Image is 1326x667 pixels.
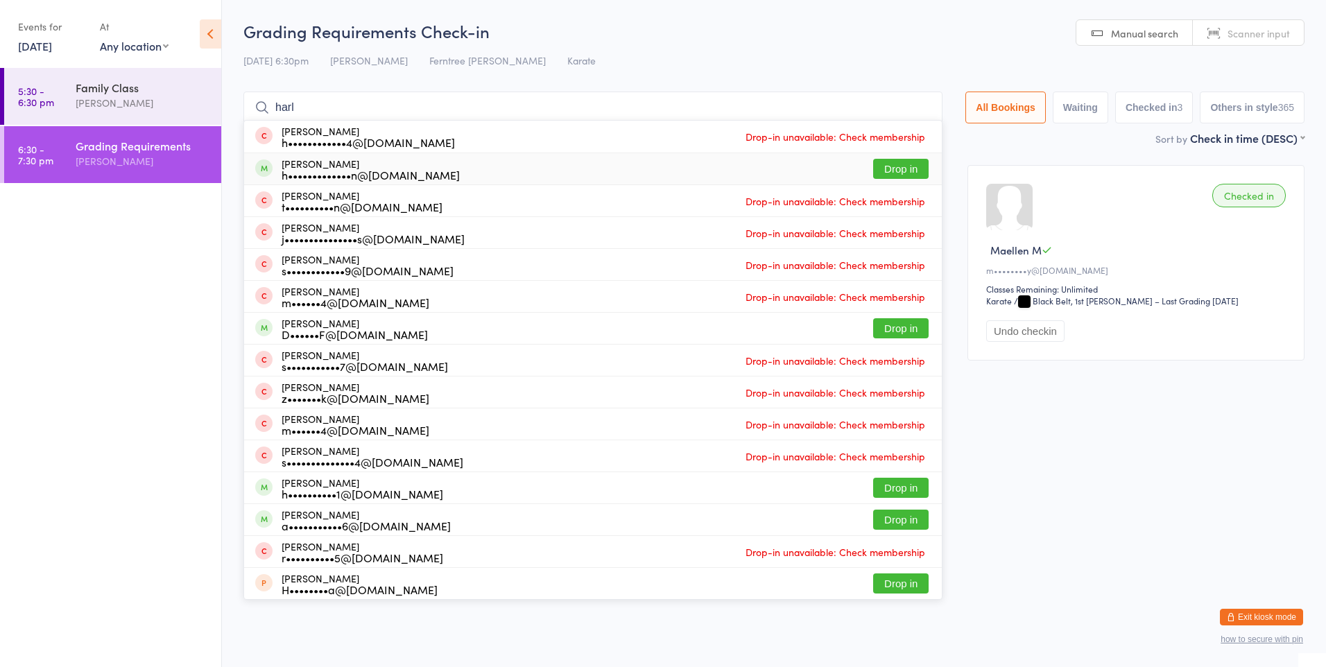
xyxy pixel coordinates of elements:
[282,169,460,180] div: h•••••••••••••n@[DOMAIN_NAME]
[282,125,455,148] div: [PERSON_NAME]
[742,414,929,435] span: Drop-in unavailable: Check membership
[742,542,929,562] span: Drop-in unavailable: Check membership
[282,552,443,563] div: r••••••••••5@[DOMAIN_NAME]
[1115,92,1194,123] button: Checked in3
[567,53,596,67] span: Karate
[282,413,429,435] div: [PERSON_NAME]
[76,95,209,111] div: [PERSON_NAME]
[742,350,929,371] span: Drop-in unavailable: Check membership
[282,477,443,499] div: [PERSON_NAME]
[282,509,451,531] div: [PERSON_NAME]
[1220,609,1303,625] button: Exit kiosk mode
[282,265,454,276] div: s••••••••••••9@[DOMAIN_NAME]
[1178,102,1183,113] div: 3
[282,190,442,212] div: [PERSON_NAME]
[873,510,929,530] button: Drop in
[1155,132,1187,146] label: Sort by
[243,92,942,123] input: Search
[282,424,429,435] div: m••••••4@[DOMAIN_NAME]
[873,318,929,338] button: Drop in
[282,445,463,467] div: [PERSON_NAME]
[429,53,546,67] span: Ferntree [PERSON_NAME]
[243,19,1305,42] h2: Grading Requirements Check-in
[282,137,455,148] div: h••••••••••••4@[DOMAIN_NAME]
[18,144,53,166] time: 6:30 - 7:30 pm
[1190,130,1305,146] div: Check in time (DESC)
[742,126,929,147] span: Drop-in unavailable: Check membership
[282,329,428,340] div: D••••••F@[DOMAIN_NAME]
[4,126,221,183] a: 6:30 -7:30 pmGrading Requirements[PERSON_NAME]
[1200,92,1305,123] button: Others in style365
[282,297,429,308] div: m••••••4@[DOMAIN_NAME]
[282,222,465,244] div: [PERSON_NAME]
[742,446,929,467] span: Drop-in unavailable: Check membership
[282,381,429,404] div: [PERSON_NAME]
[986,283,1290,295] div: Classes Remaining: Unlimited
[282,361,448,372] div: s•••••••••••7@[DOMAIN_NAME]
[742,223,929,243] span: Drop-in unavailable: Check membership
[1278,102,1294,113] div: 365
[282,349,448,372] div: [PERSON_NAME]
[986,295,1012,306] div: Karate
[990,243,1042,257] span: Maellen M
[282,573,438,595] div: [PERSON_NAME]
[282,286,429,308] div: [PERSON_NAME]
[873,478,929,498] button: Drop in
[18,85,54,107] time: 5:30 - 6:30 pm
[282,201,442,212] div: t••••••••••n@[DOMAIN_NAME]
[282,233,465,244] div: j•••••••••••••••s@[DOMAIN_NAME]
[282,318,428,340] div: [PERSON_NAME]
[282,541,443,563] div: [PERSON_NAME]
[1053,92,1108,123] button: Waiting
[282,254,454,276] div: [PERSON_NAME]
[282,520,451,531] div: a•••••••••••6@[DOMAIN_NAME]
[282,456,463,467] div: s••••••••••••••4@[DOMAIN_NAME]
[282,392,429,404] div: z•••••••k@[DOMAIN_NAME]
[986,264,1290,276] div: m••••••••y@[DOMAIN_NAME]
[330,53,408,67] span: [PERSON_NAME]
[1014,295,1239,306] span: / Black Belt, 1st [PERSON_NAME] – Last Grading [DATE]
[986,320,1065,342] button: Undo checkin
[1111,26,1178,40] span: Manual search
[1212,184,1286,207] div: Checked in
[76,138,209,153] div: Grading Requirements
[4,68,221,125] a: 5:30 -6:30 pmFamily Class[PERSON_NAME]
[76,153,209,169] div: [PERSON_NAME]
[873,159,929,179] button: Drop in
[282,584,438,595] div: H••••••••a@[DOMAIN_NAME]
[742,286,929,307] span: Drop-in unavailable: Check membership
[282,158,460,180] div: [PERSON_NAME]
[965,92,1046,123] button: All Bookings
[100,38,169,53] div: Any location
[18,38,52,53] a: [DATE]
[873,573,929,594] button: Drop in
[1228,26,1290,40] span: Scanner input
[76,80,209,95] div: Family Class
[1221,634,1303,644] button: how to secure with pin
[100,15,169,38] div: At
[243,53,309,67] span: [DATE] 6:30pm
[282,488,443,499] div: h••••••••••1@[DOMAIN_NAME]
[742,254,929,275] span: Drop-in unavailable: Check membership
[18,15,86,38] div: Events for
[742,191,929,211] span: Drop-in unavailable: Check membership
[742,382,929,403] span: Drop-in unavailable: Check membership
